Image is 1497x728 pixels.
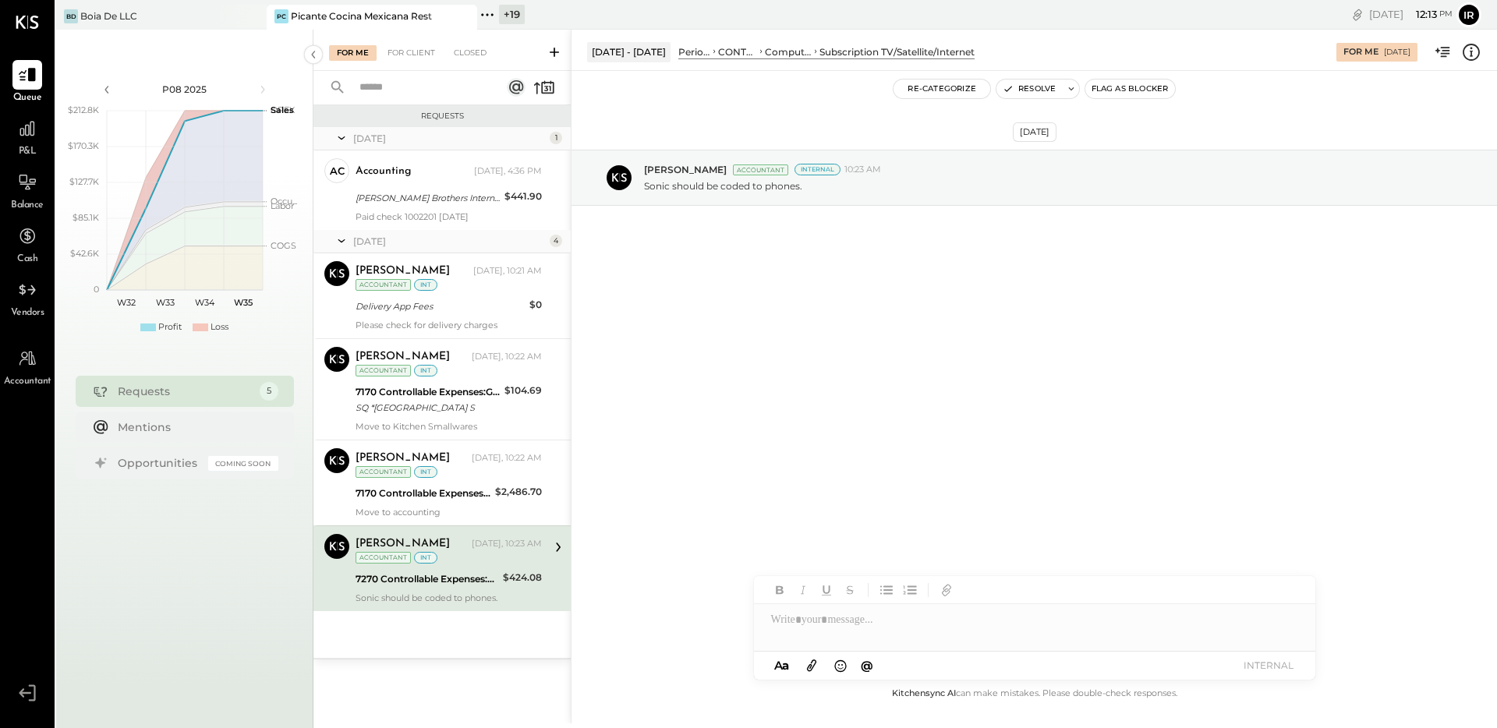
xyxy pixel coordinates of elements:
div: Mentions [118,419,271,435]
text: $85.1K [73,212,99,223]
text: $42.6K [70,248,99,259]
div: 1 [550,132,562,144]
div: [DATE] - [DATE] [587,42,671,62]
button: Flag as Blocker [1085,80,1175,98]
div: Period P&L [678,45,710,58]
button: Strikethrough [840,580,860,600]
button: Unordered List [876,580,897,600]
div: [PERSON_NAME] [356,536,450,552]
span: @ [861,658,873,673]
div: [PERSON_NAME] [356,349,450,365]
div: Move to accounting [356,507,542,518]
div: For Client [380,45,443,61]
text: W33 [156,297,175,308]
div: [DATE] [1384,47,1410,58]
div: CONTROLLABLE EXPENSES [718,45,757,58]
div: accounting [356,164,411,179]
div: 7170 Controllable Expenses:General & Administrative Expenses:Memberships/Dues [356,486,490,501]
div: Accountant [356,279,411,291]
text: COGS [271,240,296,251]
div: $2,486.70 [495,484,542,500]
text: Labor [271,200,294,211]
div: [DATE], 10:22 AM [472,452,542,465]
div: [DATE], 10:23 AM [472,538,542,550]
a: Accountant [1,344,54,389]
button: Italic [793,580,813,600]
text: 0 [94,284,99,295]
div: int [414,466,437,478]
div: $441.90 [504,189,542,204]
text: W35 [234,297,253,308]
div: [DATE] [353,132,546,145]
span: 10:23 AM [844,164,881,176]
div: For Me [1343,46,1378,58]
p: Sonic should be coded to phones. [644,179,802,193]
div: [PERSON_NAME] [356,263,450,279]
span: Balance [11,199,44,213]
div: PC [274,9,288,23]
span: Cash [17,253,37,267]
span: P&L [19,145,37,159]
div: Accountant [356,552,411,564]
div: [DATE], 4:36 PM [474,165,542,178]
div: 5 [260,382,278,401]
div: 7270 Controllable Expenses:General & Administrative Expenses:Subscription TV/Satellite/Internet [356,571,498,587]
div: Loss [211,321,228,334]
button: Underline [816,580,837,600]
button: Bold [770,580,790,600]
a: Cash [1,221,54,267]
div: [PERSON_NAME] [356,451,450,466]
div: ac [330,164,345,178]
span: Vendors [11,306,44,320]
div: Picante Cocina Mexicana Rest [291,9,432,23]
text: W32 [117,297,136,308]
div: Accountant [356,466,411,478]
text: W34 [194,297,214,308]
div: $104.69 [504,383,542,398]
button: Aa [770,657,795,674]
text: $212.8K [68,104,99,115]
div: int [414,279,437,291]
div: $424.08 [503,570,542,585]
div: [DATE] [353,235,546,248]
span: a [782,658,789,673]
div: Delivery App Fees [356,299,525,314]
span: Queue [13,91,42,105]
div: Subscription TV/Satellite/Internet [819,45,975,58]
div: $0 [529,297,542,313]
a: Queue [1,60,54,105]
div: Computer Supplies, Software & IT [765,45,812,58]
div: copy link [1350,6,1365,23]
div: Requests [118,383,252,399]
div: Coming Soon [208,456,278,471]
div: Internal [795,164,841,175]
text: $127.7K [69,176,99,187]
div: [DATE] [1369,7,1453,22]
div: int [414,552,437,564]
button: Ir [1456,2,1481,27]
div: Boia De LLC [80,9,137,23]
div: SQ *[GEOGRAPHIC_DATA] S [356,400,500,415]
div: [DATE] [1013,122,1056,142]
div: Move to Kitchen Smallwares [356,421,542,432]
button: Resolve [996,80,1062,98]
a: Balance [1,168,54,213]
div: Profit [158,321,182,334]
div: BD [64,9,78,23]
text: Sales [271,104,294,115]
div: Please check for delivery charges [356,320,542,330]
div: [PERSON_NAME] Brothers Internation, Inc. [356,190,500,206]
button: Ordered List [900,580,920,600]
div: [DATE], 10:22 AM [472,351,542,363]
div: 7170 Controllable Expenses:General & Administrative Expenses:Memberships/Dues [356,384,500,400]
div: Sonic should be coded to phones. [356,592,542,603]
div: int [414,365,437,376]
button: @ [856,656,878,675]
div: P08 2025 [119,83,251,96]
button: Add URL [936,580,957,600]
div: Opportunities [118,455,200,471]
span: [PERSON_NAME] [644,163,727,176]
a: Vendors [1,275,54,320]
span: Accountant [4,375,51,389]
div: Closed [446,45,494,61]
